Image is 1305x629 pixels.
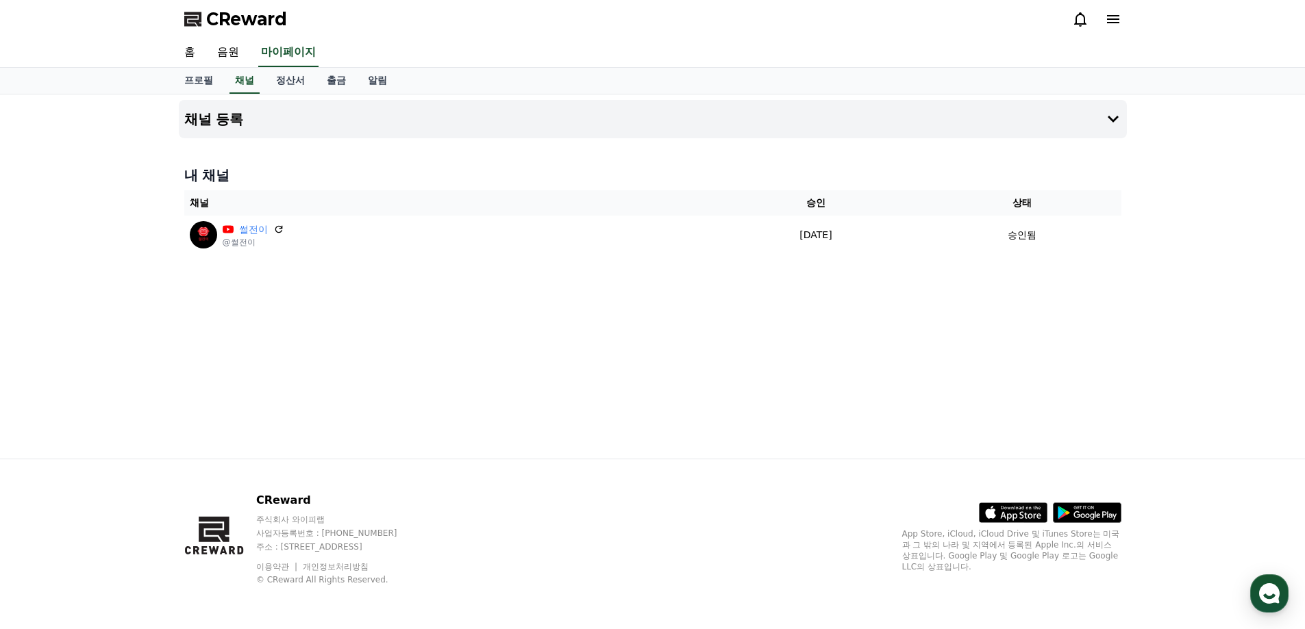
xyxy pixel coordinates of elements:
[173,38,206,67] a: 홈
[265,68,316,94] a: 정산서
[714,228,919,242] p: [DATE]
[190,221,217,248] img: 썰전이
[256,514,423,525] p: 주식회사 와이피랩
[1008,228,1036,242] p: 승인됨
[258,38,319,67] a: 마이페이지
[229,68,260,94] a: 채널
[256,492,423,509] p: CReward
[256,574,423,585] p: © CReward All Rights Reserved.
[184,112,244,127] h4: 채널 등록
[303,562,369,572] a: 개인정보처리방침
[923,190,1121,216] th: 상태
[173,68,224,94] a: 프로필
[206,8,287,30] span: CReward
[179,100,1127,138] button: 채널 등록
[357,68,398,94] a: 알림
[316,68,357,94] a: 출금
[902,528,1121,572] p: App Store, iCloud, iCloud Drive 및 iTunes Store는 미국과 그 밖의 나라 및 지역에서 등록된 Apple Inc.의 서비스 상표입니다. Goo...
[708,190,924,216] th: 승인
[184,166,1121,185] h4: 내 채널
[256,541,423,552] p: 주소 : [STREET_ADDRESS]
[256,562,299,572] a: 이용약관
[239,222,268,237] a: 썰전이
[206,38,250,67] a: 음원
[223,237,284,248] p: @썰전이
[184,190,708,216] th: 채널
[184,8,287,30] a: CReward
[256,528,423,539] p: 사업자등록번호 : [PHONE_NUMBER]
